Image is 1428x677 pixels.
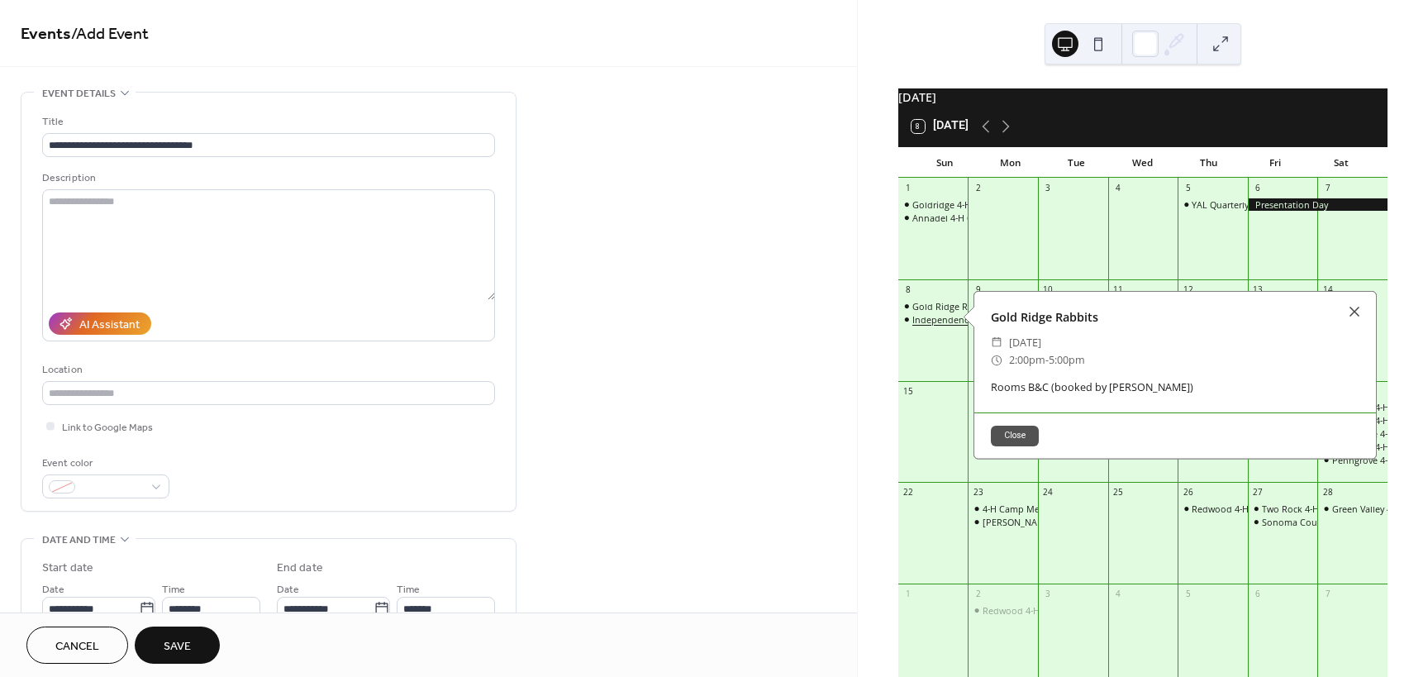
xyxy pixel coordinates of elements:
div: 3 [1042,588,1054,599]
div: 27 [1252,487,1264,498]
div: Location [42,361,492,379]
div: Description [42,169,492,187]
div: Presentation Day [1248,198,1388,211]
div: Title [42,113,492,131]
span: 2:00pm [1009,351,1045,369]
div: 4-H Camp Meeting [983,503,1061,515]
div: Penngrove 4-H Arts & Crafts [1317,454,1388,466]
div: Independence 4-H Cooking [912,313,1028,326]
span: - [1045,351,1049,369]
div: Redwood 4-H Rabbit & Cavy [1178,503,1248,515]
div: 4-H Camp Meeting [968,503,1038,515]
div: Mon [978,147,1044,179]
div: 7 [1322,183,1334,194]
div: Rooms B&C (booked by [PERSON_NAME]) [974,380,1376,396]
div: Fri [1242,147,1308,179]
div: 10 [1042,284,1054,295]
span: / Add Event [71,18,149,50]
div: 26 [1183,487,1194,498]
span: Date [277,581,299,598]
div: 15 [902,385,914,397]
div: 1 [902,183,914,194]
div: Annadel 4-H Cooking [912,212,1002,224]
div: 12 [1183,284,1194,295]
div: Sun [912,147,978,179]
div: 8 [902,284,914,295]
button: Save [135,627,220,664]
div: 22 [902,487,914,498]
div: Wed [1110,147,1176,179]
div: Thu [1176,147,1242,179]
div: Goldridge 4-H Gift Making Project [898,198,969,211]
div: 4 [1112,588,1124,599]
div: Event color [42,455,166,472]
div: 6 [1252,183,1264,194]
div: 28 [1322,487,1334,498]
div: 24 [1042,487,1054,498]
div: Sat [1308,147,1374,179]
div: 5 [1183,183,1194,194]
div: Annadel 4-H Cooking [898,212,969,224]
div: ​ [991,351,1002,369]
span: Date [42,581,64,598]
button: Cancel [26,627,128,664]
span: Event details [42,85,116,103]
div: Sonoma County Fashion Revue Committee Meeting [1248,516,1318,528]
div: Canfield 4-H Sheep [968,516,1038,528]
div: 6 [1252,588,1264,599]
div: 11 [1112,284,1124,295]
div: Gold Ridge Rabbits [912,300,994,312]
div: 2 [973,588,984,599]
span: Date and time [42,532,116,549]
div: 3 [1042,183,1054,194]
div: Two Rock 4-H Sewing [1248,503,1318,515]
div: 4 [1112,183,1124,194]
div: Gold Ridge Rabbits [974,308,1376,327]
div: [DATE] [898,88,1388,107]
div: AI Assistant [79,317,140,334]
div: Redwood 4-H Poultry [983,604,1073,617]
button: 8[DATE] [906,116,974,137]
div: Goldridge 4-H Gift Making Project [912,198,1055,211]
span: Time [162,581,185,598]
div: Two Rock 4-H Sewing [1262,503,1351,515]
div: Redwood 4-H Poultry [968,604,1038,617]
div: YAL Quarterly Board Meeting [1192,198,1314,211]
div: Gold Ridge Rabbits [898,300,969,312]
a: Events [21,18,71,50]
button: Close [991,426,1039,446]
span: Time [397,581,420,598]
div: 25 [1112,487,1124,498]
div: Redwood 4-H Rabbit & Cavy [1192,503,1310,515]
span: Link to Google Maps [62,419,153,436]
div: 7 [1322,588,1334,599]
div: 2 [973,183,984,194]
div: End date [277,560,323,577]
div: 14 [1322,284,1334,295]
div: 23 [973,487,984,498]
span: Save [164,638,191,656]
div: 9 [973,284,984,295]
span: [DATE] [1009,334,1041,351]
span: 5:00pm [1049,351,1085,369]
div: 5 [1183,588,1194,599]
div: ​ [991,334,1002,351]
div: YAL Quarterly Board Meeting [1178,198,1248,211]
div: [PERSON_NAME] 4-H Sheep [983,516,1099,528]
div: 1 [902,588,914,599]
button: AI Assistant [49,312,151,335]
div: Start date [42,560,93,577]
div: Green Valley 4-H Food Preservation, Baking & Arts & Crafts [1317,503,1388,515]
span: Cancel [55,638,99,656]
div: Independence 4-H Cooking [898,313,969,326]
div: 13 [1252,284,1264,295]
div: Tue [1044,147,1110,179]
